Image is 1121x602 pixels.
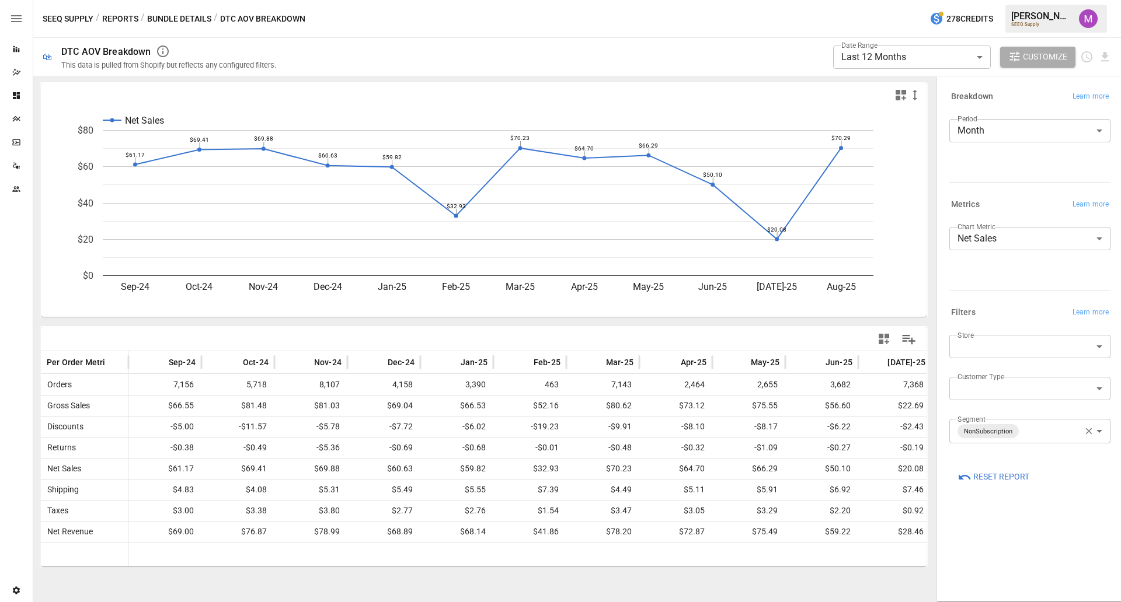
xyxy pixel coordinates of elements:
[207,459,269,479] span: $69.41
[949,119,1110,142] div: Month
[102,12,138,26] button: Reports
[1073,91,1109,103] span: Learn more
[718,374,779,395] span: 2,655
[43,416,83,437] span: Discounts
[510,135,530,141] text: $70.23
[388,356,415,368] span: Dec-24
[169,356,196,368] span: Sep-24
[353,374,415,395] span: 4,158
[767,226,786,233] text: $20.08
[864,374,925,395] span: 7,368
[134,521,196,542] span: $69.00
[506,281,535,292] text: Mar-25
[442,281,470,292] text: Feb-25
[958,414,985,424] label: Segment
[225,354,242,370] button: Sort
[791,374,852,395] span: 3,682
[959,425,1017,438] span: NonSubscription
[426,459,488,479] span: $59.82
[1079,9,1098,28] img: Umer Muhammed
[1011,10,1072,22] div: [PERSON_NAME]
[718,437,779,458] span: -$1.09
[106,354,122,370] button: Sort
[949,227,1110,250] div: Net Sales
[516,354,532,370] button: Sort
[78,234,93,245] text: $20
[887,356,925,368] span: [DATE]-25
[426,395,488,416] span: $66.53
[43,501,68,521] span: Taxes
[43,395,90,416] span: Gross Sales
[791,416,852,437] span: -$6.22
[589,354,605,370] button: Sort
[447,203,466,209] text: $32.93
[973,470,1029,484] span: Reset Report
[958,372,1004,381] label: Customer Type
[297,354,313,370] button: Sort
[78,125,93,136] text: $80
[78,198,93,209] text: $40
[718,459,779,479] span: $66.29
[499,395,560,416] span: $52.16
[864,395,925,416] span: $22.69
[808,354,824,370] button: Sort
[864,480,925,500] span: $7.46
[831,135,851,141] text: $70.29
[718,480,779,500] span: $5.91
[426,480,488,500] span: $5.55
[645,416,706,437] span: -$8.10
[864,521,925,542] span: $28.46
[499,416,560,437] span: -$19.23
[841,51,906,62] span: Last 12 Months
[134,374,196,395] span: 7,156
[499,459,560,479] span: $32.93
[645,459,706,479] span: $64.70
[43,480,79,500] span: Shipping
[572,459,633,479] span: $70.23
[207,501,269,521] span: $3.38
[703,171,722,178] text: $50.10
[946,12,993,26] span: 278 Credits
[718,395,779,416] span: $75.55
[134,459,196,479] span: $61.17
[243,356,269,368] span: Oct-24
[864,501,925,521] span: $0.92
[718,521,779,542] span: $75.49
[572,374,633,395] span: 7,143
[499,501,560,521] span: $1.54
[443,354,459,370] button: Sort
[645,480,706,500] span: $5.11
[207,437,269,458] span: -$0.49
[958,222,995,232] label: Chart Metric
[353,521,415,542] span: $68.89
[791,437,852,458] span: -$0.27
[1073,307,1109,318] span: Learn more
[280,395,342,416] span: $81.03
[41,107,927,317] svg: A chart.
[147,12,211,26] button: Bundle Details
[499,437,560,458] span: -$0.01
[214,12,218,26] div: /
[353,395,415,416] span: $69.04
[207,395,269,416] span: $81.48
[645,521,706,542] span: $72.87
[78,161,93,172] text: $60
[121,281,149,292] text: Sep-24
[958,330,974,340] label: Store
[571,281,598,292] text: Apr-25
[951,90,993,103] h6: Breakdown
[141,12,145,26] div: /
[314,281,342,292] text: Dec-24
[1011,22,1072,27] div: SEEQ Supply
[134,501,196,521] span: $3.00
[461,356,488,368] span: Jan-25
[572,521,633,542] span: $78.20
[426,416,488,437] span: -$6.02
[572,437,633,458] span: -$0.48
[249,281,278,292] text: Nov-24
[718,501,779,521] span: $3.29
[426,501,488,521] span: $2.76
[572,395,633,416] span: $80.62
[61,46,151,57] div: DTC AOV Breakdown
